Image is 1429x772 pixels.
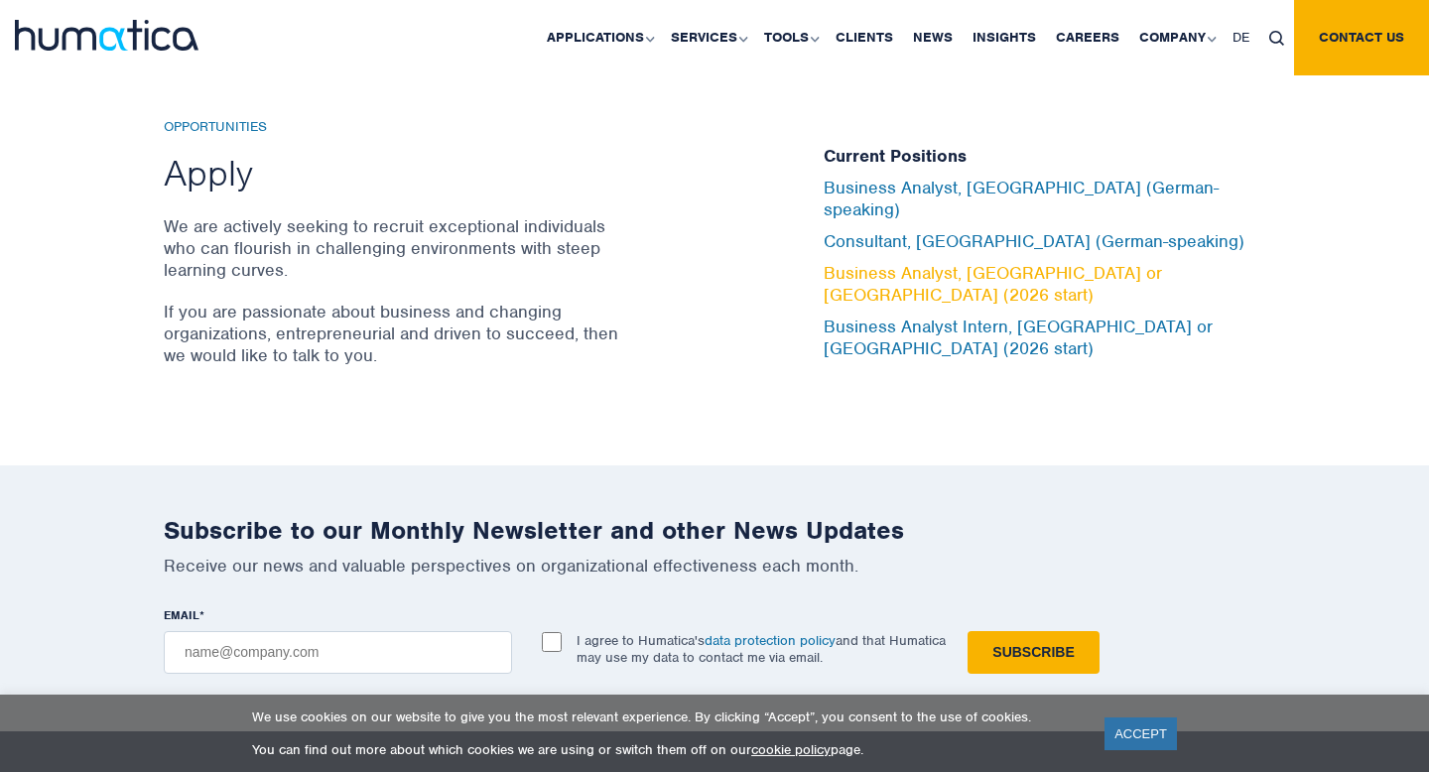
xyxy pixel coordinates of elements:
a: Business Analyst Intern, [GEOGRAPHIC_DATA] or [GEOGRAPHIC_DATA] (2026 start) [824,316,1213,359]
p: We are actively seeking to recruit exceptional individuals who can flourish in challenging enviro... [164,215,625,281]
span: EMAIL [164,607,199,623]
input: Subscribe [968,631,1099,674]
p: Receive our news and valuable perspectives on organizational effectiveness each month. [164,555,1265,577]
a: Business Analyst, [GEOGRAPHIC_DATA] (German-speaking) [824,177,1219,220]
span: DE [1233,29,1249,46]
input: I agree to Humatica'sdata protection policyand that Humatica may use my data to contact me via em... [542,632,562,652]
p: We use cookies on our website to give you the most relevant experience. By clicking “Accept”, you... [252,708,1080,725]
p: I agree to Humatica's and that Humatica may use my data to contact me via email. [577,632,946,666]
img: logo [15,20,198,51]
input: name@company.com [164,631,512,674]
h2: Subscribe to our Monthly Newsletter and other News Updates [164,515,1265,546]
a: cookie policy [751,741,831,758]
img: search_icon [1269,31,1284,46]
a: Business Analyst, [GEOGRAPHIC_DATA] or [GEOGRAPHIC_DATA] (2026 start) [824,262,1162,306]
p: You can find out more about which cookies we are using or switch them off on our page. [252,741,1080,758]
a: ACCEPT [1104,717,1177,750]
p: If you are passionate about business and changing organizations, entrepreneurial and driven to su... [164,301,625,366]
h2: Apply [164,150,625,195]
h6: Opportunities [164,119,625,136]
a: data protection policy [705,632,836,649]
a: Consultant, [GEOGRAPHIC_DATA] (German-speaking) [824,230,1244,252]
h5: Current Positions [824,146,1265,168]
